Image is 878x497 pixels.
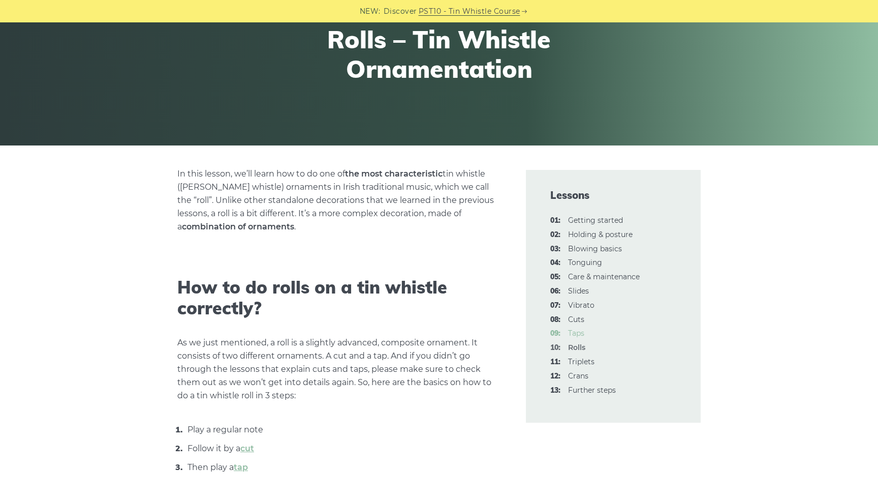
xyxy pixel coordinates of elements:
span: 08: [550,314,560,326]
p: As we just mentioned, a roll is a slightly advanced, composite ornament. It consists of two diffe... [177,336,501,402]
li: Follow it by a [185,442,501,455]
span: 02: [550,229,560,241]
p: In this lesson, we’ll learn how to do one of tin whistle ([PERSON_NAME] whistle) ornaments in Iri... [177,167,501,233]
span: NEW: [360,6,381,17]
span: Lessons [550,188,676,202]
span: 01: [550,215,560,227]
a: 06:Slides [568,286,589,296]
li: Then play a [185,460,501,474]
span: 11: [550,356,560,368]
strong: combination of ornaments [182,222,294,231]
a: tap [234,462,248,472]
a: 11:Triplets [568,357,594,366]
span: 03: [550,243,560,255]
li: Play a regular note [185,423,501,436]
a: 05:Care & maintenance [568,272,640,281]
a: 02:Holding & posture [568,230,633,239]
a: 12:Crans [568,371,588,381]
strong: Rolls [568,343,585,352]
h1: Rolls – Tin Whistle Ornamentation [252,25,626,83]
span: 07: [550,300,560,312]
h2: How to do rolls on a tin whistle correctly? [177,277,501,319]
a: 03:Blowing basics [568,244,622,253]
span: 09: [550,328,560,340]
span: 12: [550,370,560,383]
a: 07:Vibrato [568,301,594,310]
a: 08:Cuts [568,315,584,324]
span: 13: [550,385,560,397]
span: 04: [550,257,560,269]
span: 10: [550,342,560,354]
a: 09:Taps [568,329,584,338]
a: 01:Getting started [568,216,623,225]
a: cut [240,444,254,453]
span: 05: [550,271,560,283]
a: 04:Tonguing [568,258,602,267]
a: PST10 - Tin Whistle Course [419,6,520,17]
a: 13:Further steps [568,386,616,395]
span: Discover [384,6,417,17]
strong: the most characteristic [345,169,443,179]
span: 06: [550,285,560,298]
